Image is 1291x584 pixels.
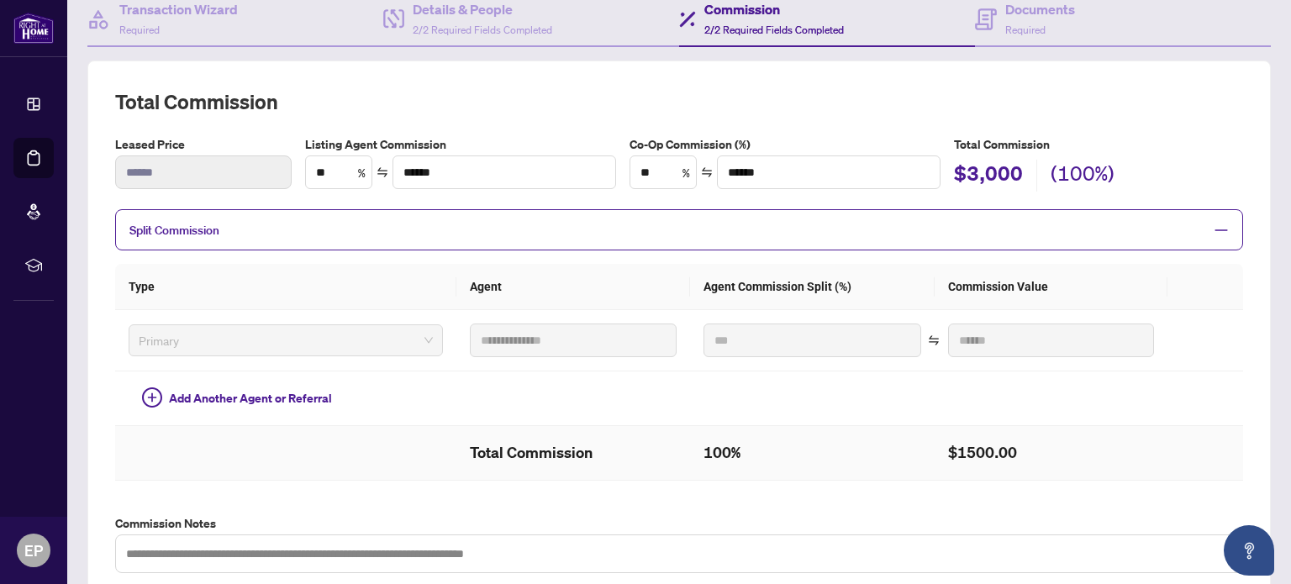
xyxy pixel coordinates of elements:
h2: $3,000 [954,160,1023,192]
span: Primary [139,328,433,353]
th: Type [115,264,456,310]
th: Commission Value [935,264,1167,310]
h2: $1500.00 [948,439,1154,466]
span: plus-circle [142,387,162,408]
span: EP [24,539,43,562]
span: Split Commission [129,223,219,238]
th: Agent Commission Split (%) [690,264,935,310]
span: 2/2 Required Fields Completed [704,24,844,36]
h2: Total Commission [115,88,1243,115]
button: Add Another Agent or Referral [129,385,345,412]
div: Split Commission [115,209,1243,250]
h5: Total Commission [954,135,1243,154]
span: minus [1214,223,1229,238]
span: swap [377,166,388,178]
h2: 100% [703,439,921,466]
span: 2/2 Required Fields Completed [413,24,552,36]
label: Leased Price [115,135,292,154]
span: Add Another Agent or Referral [169,389,332,408]
span: swap [701,166,713,178]
h2: Total Commission [470,439,676,466]
button: Open asap [1224,525,1274,576]
span: Required [119,24,160,36]
th: Agent [456,264,689,310]
span: Required [1005,24,1046,36]
label: Co-Op Commission (%) [630,135,941,154]
h2: (100%) [1051,160,1114,192]
label: Commission Notes [115,514,1243,533]
img: logo [13,13,54,44]
span: swap [928,334,940,346]
label: Listing Agent Commission [305,135,616,154]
